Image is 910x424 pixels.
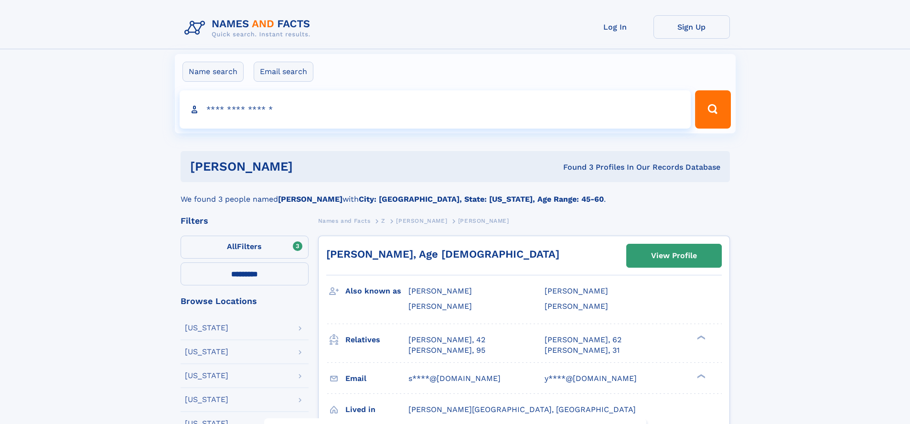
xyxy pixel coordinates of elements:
[190,161,428,173] h1: [PERSON_NAME]
[181,217,309,225] div: Filters
[345,402,408,418] h3: Lived in
[545,286,608,295] span: [PERSON_NAME]
[396,217,447,224] span: [PERSON_NAME]
[185,324,228,332] div: [US_STATE]
[653,15,730,39] a: Sign Up
[577,15,653,39] a: Log In
[278,195,343,204] b: [PERSON_NAME]
[408,335,485,345] a: [PERSON_NAME], 42
[345,283,408,299] h3: Also known as
[408,345,485,356] a: [PERSON_NAME], 95
[651,245,697,267] div: View Profile
[627,244,721,267] a: View Profile
[381,217,385,224] span: Z
[545,335,621,345] a: [PERSON_NAME], 62
[545,302,608,311] span: [PERSON_NAME]
[545,345,620,356] a: [PERSON_NAME], 31
[408,302,472,311] span: [PERSON_NAME]
[381,215,385,227] a: Z
[318,215,371,227] a: Names and Facts
[182,62,244,82] label: Name search
[181,15,318,41] img: Logo Names and Facts
[180,90,691,129] input: search input
[185,348,228,356] div: [US_STATE]
[227,242,237,251] span: All
[408,405,636,414] span: [PERSON_NAME][GEOGRAPHIC_DATA], [GEOGRAPHIC_DATA]
[458,217,509,224] span: [PERSON_NAME]
[181,297,309,305] div: Browse Locations
[345,332,408,348] h3: Relatives
[326,248,559,260] a: [PERSON_NAME], Age [DEMOGRAPHIC_DATA]
[396,215,447,227] a: [PERSON_NAME]
[695,373,706,379] div: ❯
[185,372,228,380] div: [US_STATE]
[181,182,730,205] div: We found 3 people named with .
[185,396,228,403] div: [US_STATE]
[695,90,730,129] button: Search Button
[408,286,472,295] span: [PERSON_NAME]
[359,195,604,204] b: City: [GEOGRAPHIC_DATA], State: [US_STATE], Age Range: 45-60
[181,236,309,259] label: Filters
[345,370,408,387] h3: Email
[428,162,720,173] div: Found 3 Profiles In Our Records Database
[695,334,706,340] div: ❯
[254,62,313,82] label: Email search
